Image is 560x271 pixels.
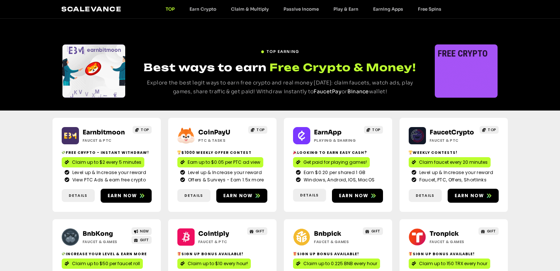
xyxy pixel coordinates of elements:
[177,251,267,257] h2: Sign up bonus available!
[62,150,152,155] h2: Free crypto - Instant withdraw!
[332,189,383,203] a: Earn now
[293,151,297,154] img: 🎉
[409,189,442,202] a: Details
[293,157,370,167] a: Get paid for playing games!
[177,259,251,269] a: Claim up to $10 every hour!
[198,138,244,143] h2: ptc & Tasks
[83,138,129,143] h2: Faucet & PTC
[83,230,113,238] a: BnbKong
[139,79,421,96] p: Explore the best legit ways to earn free crypto and real money [DATE]: claim faucets, watch ads, ...
[62,44,125,98] div: Slides
[435,44,498,98] div: Slides
[419,260,487,267] span: Claim up to 150 TRX every hour
[261,46,299,54] a: TOP EARNING
[177,189,210,202] a: Details
[314,88,342,95] a: FaucetPay
[419,159,488,166] span: Claim faucet every 20 minutes
[141,127,149,133] span: TOP
[371,228,380,234] span: GIFT
[314,239,360,245] h2: Faucet & Games
[182,6,224,12] a: Earn Crypto
[448,189,499,203] a: Earn now
[62,252,65,256] img: 💸
[198,239,244,245] h2: Faucet & PTC
[158,6,182,12] a: TOP
[326,6,366,12] a: Play & Earn
[101,189,152,203] a: Earn now
[409,151,412,154] img: 🏆
[177,150,267,155] h2: $1000 Weekly Offer contest
[418,169,493,176] span: Level up & Increase your reward
[71,177,146,183] span: View PTC Ads & earn free crypto
[293,189,326,202] a: Details
[302,177,375,183] span: Windows, Android, IOS, MacOS
[302,169,366,176] span: Earn $0.20 per shared 1 GB
[267,49,299,54] span: TOP EARNING
[198,129,230,136] a: CoinPayU
[416,193,434,198] span: Details
[158,6,449,12] nav: Menu
[270,60,416,75] span: Free Crypto & Money!
[177,151,181,154] img: 🏆
[409,252,412,256] img: 🎁
[188,159,260,166] span: Earn up to $0.05 per PTC ad view
[430,230,459,238] a: Tronpick
[184,193,203,198] span: Details
[430,239,476,245] h2: Faucet & Games
[293,259,380,269] a: Claim up to 0.225 BNB every hour
[347,88,369,95] a: Binance
[83,239,129,245] h2: Faucet & Games
[418,177,487,183] span: Faucet, PTC, Offers, Shortlinks
[339,192,369,199] span: Earn now
[409,259,490,269] a: Claim up to 150 TRX every hour
[256,127,265,133] span: TOP
[188,260,248,267] span: Claim up to $10 every hour!
[293,150,383,155] h2: Looking to Earn Easy Cash?
[366,6,411,12] a: Earning Apps
[248,126,267,134] a: TOP
[223,192,253,199] span: Earn now
[62,259,143,269] a: Claim up to $50 per faucet roll
[293,252,297,256] img: 🎁
[177,252,181,256] img: 🎁
[140,228,149,234] span: NEW
[430,138,476,143] h2: Faucet & PTC
[72,159,141,166] span: Claim up to $2 every 5 minutes
[478,227,499,235] a: GIFT
[487,228,496,234] span: GIFT
[62,189,95,202] a: Details
[62,251,152,257] h2: Increase your level & earn more
[411,6,449,12] a: Free Spins
[363,227,383,235] a: GIFT
[314,129,342,136] a: EarnApp
[177,157,263,167] a: Earn up to $0.05 per PTC ad view
[198,230,229,238] a: Cointiply
[140,237,149,243] span: GIFT
[314,230,341,238] a: Bnbpick
[62,151,65,154] img: 💸
[83,129,125,136] a: Earnbitmoon
[61,5,122,13] a: Scalevance
[455,192,484,199] span: Earn now
[480,126,499,134] a: TOP
[247,227,267,235] a: GIFT
[364,126,383,134] a: TOP
[186,169,262,176] span: Level up & Increase your reward
[430,129,474,136] a: FaucetCrypto
[131,236,152,244] a: GIFT
[71,169,146,176] span: Level up & Increase your reward
[133,126,152,134] a: TOP
[314,138,360,143] h2: Playing & Sharing
[108,192,137,199] span: Earn now
[62,157,144,167] a: Claim up to $2 every 5 minutes
[72,260,140,267] span: Claim up to $50 per faucet roll
[409,150,499,155] h2: Weekly contests!
[216,189,267,203] a: Earn now
[69,193,87,198] span: Details
[409,251,499,257] h2: Sign Up Bonus Available!
[303,260,377,267] span: Claim up to 0.225 BNB every hour
[372,127,380,133] span: TOP
[303,159,367,166] span: Get paid for playing games!
[409,157,491,167] a: Claim faucet every 20 minutes
[293,251,383,257] h2: Sign Up Bonus Available!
